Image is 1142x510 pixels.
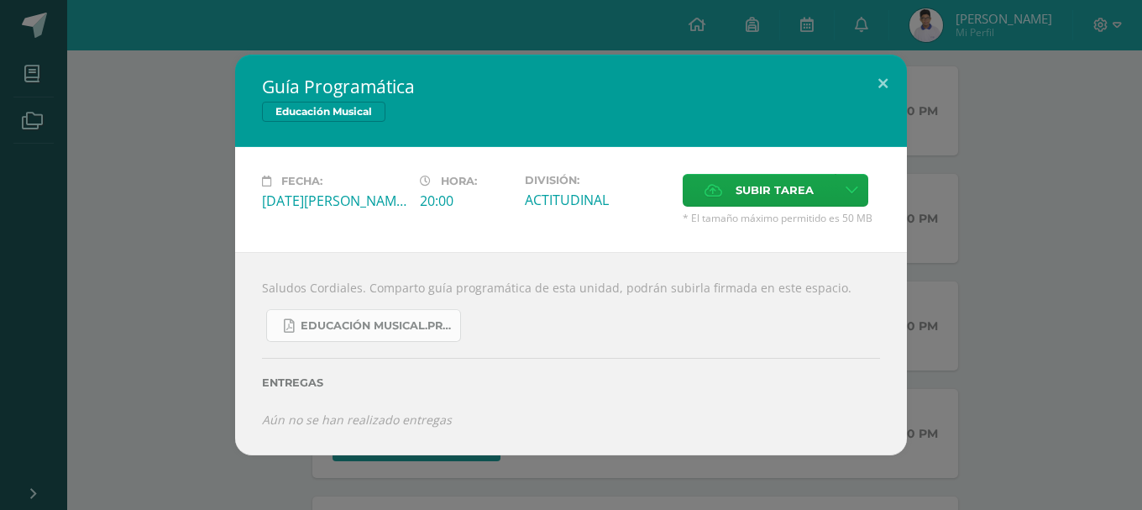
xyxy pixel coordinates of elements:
[683,211,880,225] span: * El tamaño máximo permitido es 50 MB
[235,252,907,455] div: Saludos Cordiales. Comparto guía programática de esta unidad, podrán subirla firmada en este espa...
[859,55,907,112] button: Close (Esc)
[262,75,880,98] h2: Guía Programática
[262,192,406,210] div: [DATE][PERSON_NAME]
[262,376,880,389] label: Entregas
[262,102,385,122] span: Educación Musical
[420,192,511,210] div: 20:00
[441,175,477,187] span: Hora:
[262,412,452,428] i: Aún no se han realizado entregas
[281,175,322,187] span: Fecha:
[301,319,452,333] span: Educación Musical.Primero básico..pdf
[266,309,461,342] a: Educación Musical.Primero básico..pdf
[525,191,669,209] div: ACTITUDINAL
[525,174,669,187] label: División:
[736,175,814,206] span: Subir tarea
